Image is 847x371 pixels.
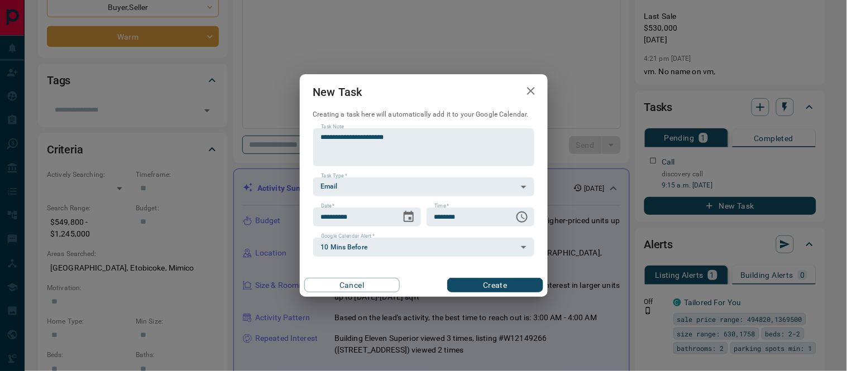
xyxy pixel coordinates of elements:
button: Choose date, selected date is Oct 2, 2025 [398,206,420,228]
button: Cancel [304,278,400,292]
label: Google Calendar Alert [321,233,375,240]
label: Time [434,203,449,210]
label: Date [321,203,335,210]
h2: New Task [300,74,376,110]
div: 10 Mins Before [313,238,534,257]
button: Choose time, selected time is 6:00 AM [511,206,533,228]
button: Create [447,278,543,292]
